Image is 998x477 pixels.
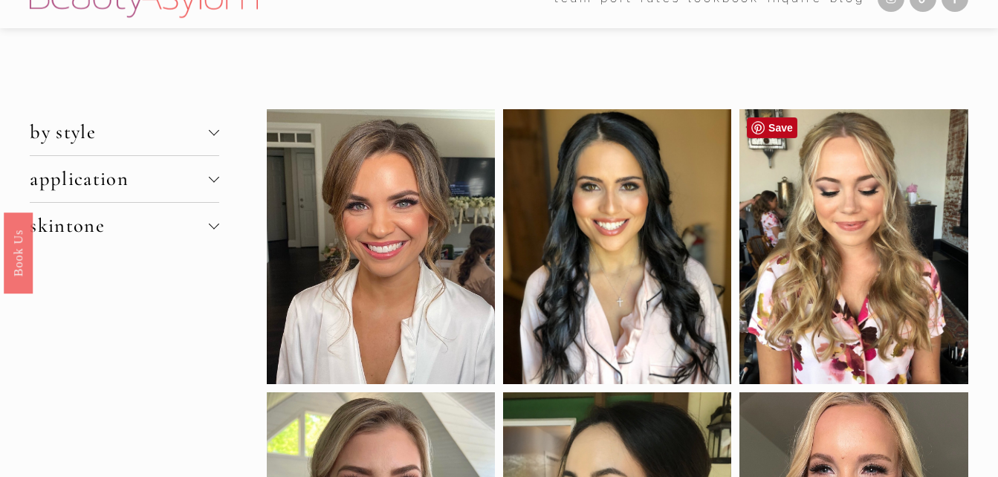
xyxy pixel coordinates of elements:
[30,203,218,249] button: skintone
[30,214,208,238] span: skintone
[30,109,218,155] button: by style
[30,120,208,144] span: by style
[30,156,218,202] button: application
[30,167,208,191] span: application
[747,117,797,138] a: Pin it!
[4,212,33,293] a: Book Us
